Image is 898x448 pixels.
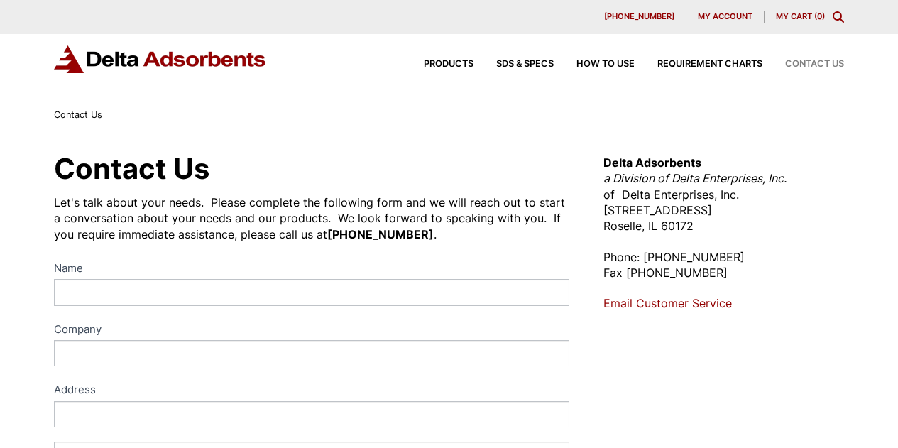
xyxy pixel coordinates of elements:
div: Toggle Modal Content [833,11,844,23]
p: Phone: [PHONE_NUMBER] Fax [PHONE_NUMBER] [603,249,844,281]
a: Requirement Charts [635,60,762,69]
a: How to Use [554,60,635,69]
strong: Delta Adsorbents [603,155,701,170]
span: My account [698,13,752,21]
label: Name [54,259,569,280]
label: Company [54,320,569,341]
div: Address [54,381,569,401]
span: 0 [817,11,822,21]
a: [PHONE_NUMBER] [593,11,686,23]
img: Delta Adsorbents [54,45,267,73]
span: Requirement Charts [657,60,762,69]
span: SDS & SPECS [496,60,554,69]
p: of Delta Enterprises, Inc. [STREET_ADDRESS] Roselle, IL 60172 [603,155,844,234]
a: Products [401,60,473,69]
a: My account [686,11,765,23]
div: Let's talk about your needs. Please complete the following form and we will reach out to start a ... [54,195,569,242]
a: My Cart (0) [776,11,825,21]
span: How to Use [576,60,635,69]
h1: Contact Us [54,155,569,183]
span: [PHONE_NUMBER] [604,13,674,21]
span: Contact Us [785,60,844,69]
a: SDS & SPECS [473,60,554,69]
span: Products [424,60,473,69]
span: Contact Us [54,109,102,120]
a: Contact Us [762,60,844,69]
strong: [PHONE_NUMBER] [327,227,434,241]
em: a Division of Delta Enterprises, Inc. [603,171,787,185]
a: Email Customer Service [603,296,732,310]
